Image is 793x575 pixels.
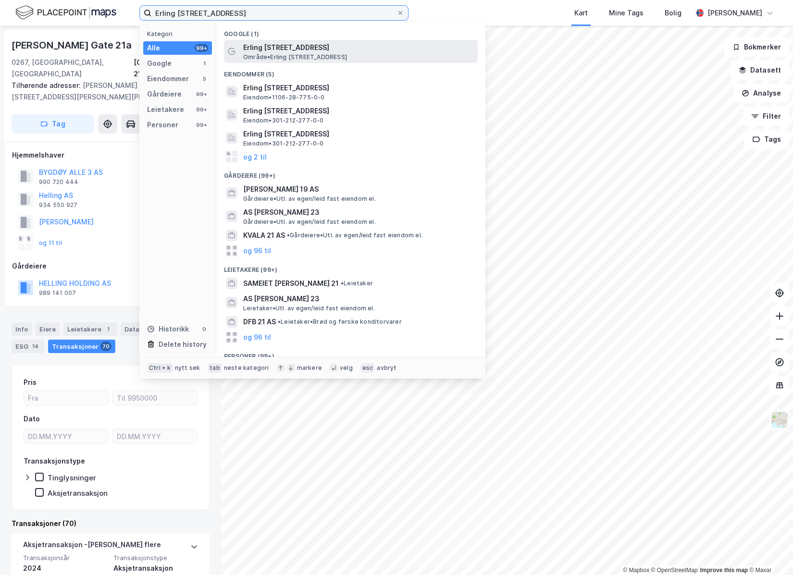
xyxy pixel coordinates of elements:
[665,7,681,19] div: Bolig
[243,184,474,195] span: [PERSON_NAME] 19 AS
[39,178,78,186] div: 990 720 444
[216,23,485,40] div: Google (1)
[243,151,267,162] button: og 2 til
[216,164,485,182] div: Gårdeiere (99+)
[151,6,396,20] input: Søk på adresse, matrikkel, gårdeiere, leietakere eller personer
[121,322,157,336] div: Datasett
[113,391,197,405] input: Til 9950000
[743,107,789,126] button: Filter
[48,473,96,482] div: Tinglysninger
[360,363,375,373] div: esc
[147,363,173,373] div: Ctrl + k
[733,84,789,103] button: Analyse
[24,413,40,425] div: Dato
[224,364,269,372] div: neste kategori
[12,322,32,336] div: Info
[623,567,649,574] a: Mapbox
[30,342,40,351] div: 14
[12,37,134,53] div: [PERSON_NAME] Gate 21a
[12,340,44,353] div: ESG
[147,73,189,85] div: Eiendommer
[113,429,197,443] input: DD.MM.YYYY
[200,325,208,333] div: 0
[243,195,376,203] span: Gårdeiere • Utl. av egen/leid fast eiendom el.
[297,364,322,372] div: markere
[147,42,160,54] div: Alle
[700,567,748,574] a: Improve this map
[243,53,347,61] span: Område • Erling [STREET_ADDRESS]
[216,63,485,80] div: Eiendommer (5)
[287,232,422,239] span: Gårdeiere • Utl. av egen/leid fast eiendom el.
[216,345,485,362] div: Personer (99+)
[287,232,290,239] span: •
[147,323,189,335] div: Historikk
[243,278,339,289] span: SAMEIET [PERSON_NAME] 21
[12,518,210,529] div: Transaksjoner (70)
[113,554,198,562] span: Transaksjonstype
[574,7,588,19] div: Kart
[12,80,202,103] div: [PERSON_NAME] [STREET_ADDRESS][PERSON_NAME][PERSON_NAME]
[24,391,108,405] input: Fra
[243,245,271,257] button: og 96 til
[243,42,474,53] span: Erling [STREET_ADDRESS]
[195,121,208,129] div: 99+
[744,130,789,149] button: Tags
[609,7,644,19] div: Mine Tags
[243,331,271,343] button: og 96 til
[243,293,474,305] span: AS [PERSON_NAME] 23
[147,30,212,37] div: Kategori
[243,207,474,218] span: AS [PERSON_NAME] 23
[147,58,172,69] div: Google
[39,289,76,297] div: 989 141 007
[103,324,113,334] div: 1
[745,529,793,575] div: Kontrollprogram for chat
[651,567,698,574] a: OpenStreetMap
[24,429,108,443] input: DD.MM.YYYY
[23,539,161,554] div: Aksjetransaksjon - [PERSON_NAME] flere
[278,318,402,326] span: Leietaker • Brød og ferske konditorvarer
[243,305,375,312] span: Leietaker • Utl. av egen/leid fast eiendom el.
[195,90,208,98] div: 99+
[707,7,762,19] div: [PERSON_NAME]
[341,280,344,287] span: •
[36,322,60,336] div: Eiere
[243,82,474,94] span: Erling [STREET_ADDRESS]
[745,529,793,575] iframe: Chat Widget
[195,106,208,113] div: 99+
[195,44,208,52] div: 99+
[134,57,210,80] div: [GEOGRAPHIC_DATA], 212/277
[147,104,184,115] div: Leietakere
[731,61,789,80] button: Datasett
[243,218,376,226] span: Gårdeiere • Utl. av egen/leid fast eiendom el.
[48,489,108,498] div: Aksjetransaksjon
[340,364,353,372] div: velg
[48,340,115,353] div: Transaksjoner
[23,554,108,562] span: Transaksjonsår
[243,128,474,140] span: Erling [STREET_ADDRESS]
[113,563,198,574] div: Aksjetransaksjon
[23,563,108,574] div: 2024
[278,318,281,325] span: •
[341,280,373,287] span: Leietaker
[15,4,116,21] img: logo.f888ab2527a4732fd821a326f86c7f29.svg
[39,201,77,209] div: 934 550 927
[12,114,94,134] button: Tag
[243,117,324,124] span: Eiendom • 301-212-277-0-0
[243,140,324,147] span: Eiendom • 301-212-277-0-0
[724,37,789,57] button: Bokmerker
[216,258,485,276] div: Leietakere (99+)
[24,377,37,388] div: Pris
[770,411,789,429] img: Z
[12,57,134,80] div: 0267, [GEOGRAPHIC_DATA], [GEOGRAPHIC_DATA]
[147,119,178,131] div: Personer
[63,322,117,336] div: Leietakere
[12,149,209,161] div: Hjemmelshaver
[100,342,112,351] div: 70
[175,364,200,372] div: nytt søk
[147,88,182,100] div: Gårdeiere
[200,60,208,67] div: 1
[200,75,208,83] div: 5
[243,105,474,117] span: Erling [STREET_ADDRESS]
[243,316,276,328] span: DFB 21 AS
[243,230,285,241] span: KVALA 21 AS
